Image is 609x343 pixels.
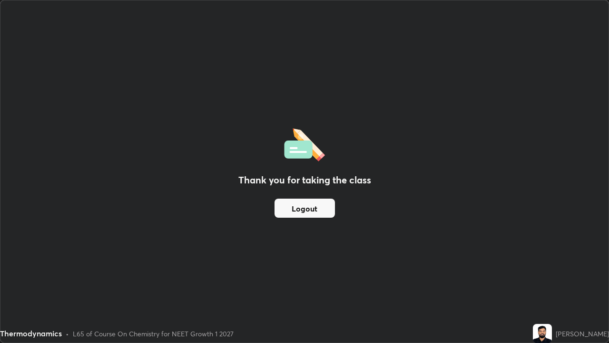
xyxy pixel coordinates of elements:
[73,329,234,339] div: L65 of Course On Chemistry for NEET Growth 1 2027
[533,324,552,343] img: 4925d321413647ba8554cd8cd00796ad.jpg
[275,199,335,218] button: Logout
[556,329,609,339] div: [PERSON_NAME]
[284,125,325,161] img: offlineFeedback.1438e8b3.svg
[238,173,371,187] h2: Thank you for taking the class
[66,329,69,339] div: •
